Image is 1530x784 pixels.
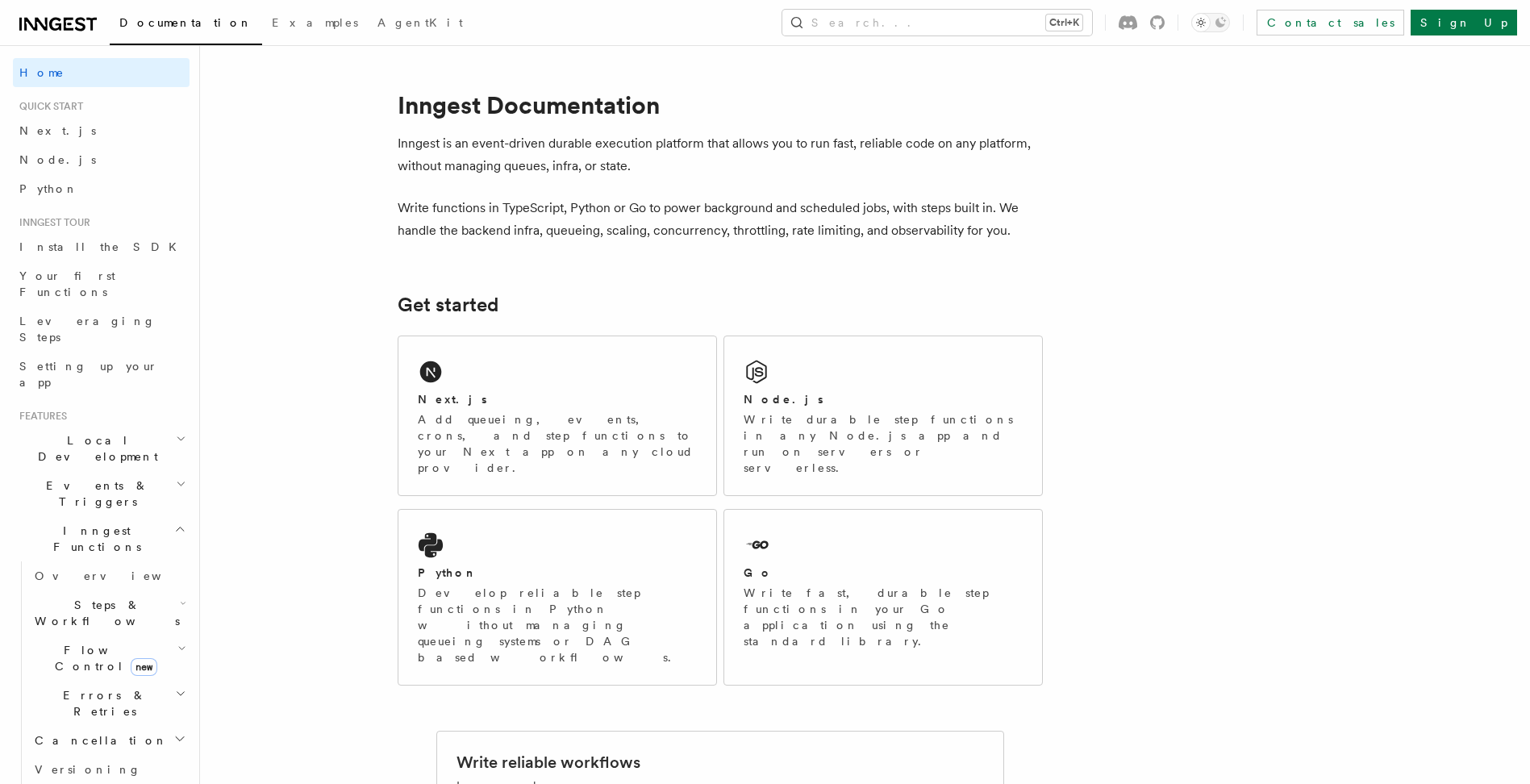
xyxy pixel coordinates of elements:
span: Steps & Workflows [28,597,180,629]
span: Events & Triggers [13,477,176,510]
h2: Python [418,565,477,581]
a: Next.jsAdd queueing, events, crons, and step functions to your Next app on any cloud provider. [398,336,717,496]
span: Quick start [13,100,83,113]
h2: Go [744,565,773,581]
p: Write fast, durable step functions in your Go application using the standard library. [744,585,1023,649]
button: Search...Ctrl+K [782,10,1092,35]
a: PythonDevelop reliable step functions in Python without managing queueing systems or DAG based wo... [398,509,717,686]
a: Python [13,174,190,203]
span: Flow Control [28,642,177,674]
button: Events & Triggers [13,471,190,516]
a: Get started [398,294,498,316]
span: Examples [272,16,358,29]
p: Write functions in TypeScript, Python or Go to power background and scheduled jobs, with steps bu... [398,197,1043,242]
span: Your first Functions [19,269,115,298]
button: Errors & Retries [28,681,190,726]
a: AgentKit [368,5,473,44]
kbd: Ctrl+K [1046,15,1082,31]
a: Home [13,58,190,87]
a: Examples [262,5,368,44]
span: Versioning [35,763,141,776]
h2: Next.js [418,391,487,407]
span: Local Development [13,432,176,465]
a: Your first Functions [13,261,190,307]
button: Cancellation [28,726,190,755]
span: Setting up your app [19,360,158,389]
a: Next.js [13,116,190,145]
span: Node.js [19,153,96,166]
p: Add queueing, events, crons, and step functions to your Next app on any cloud provider. [418,411,697,476]
button: Flow Controlnew [28,636,190,681]
button: Steps & Workflows [28,590,190,636]
a: Sign Up [1411,10,1517,35]
span: Inngest Functions [13,523,174,555]
span: Inngest tour [13,216,90,229]
a: Contact sales [1257,10,1404,35]
a: Install the SDK [13,232,190,261]
a: Documentation [110,5,262,45]
span: Leveraging Steps [19,315,156,344]
a: Node.jsWrite durable step functions in any Node.js app and run on servers or serverless. [723,336,1043,496]
a: Overview [28,561,190,590]
span: Next.js [19,124,96,137]
a: Leveraging Steps [13,307,190,352]
a: Node.js [13,145,190,174]
a: GoWrite fast, durable step functions in your Go application using the standard library. [723,509,1043,686]
span: AgentKit [377,16,463,29]
button: Inngest Functions [13,516,190,561]
a: Versioning [28,755,190,784]
h2: Write reliable workflows [456,751,640,774]
a: Setting up your app [13,352,190,397]
p: Develop reliable step functions in Python without managing queueing systems or DAG based workflows. [418,585,697,665]
span: Install the SDK [19,240,186,253]
span: Features [13,410,67,423]
button: Toggle dark mode [1191,13,1230,32]
p: Inngest is an event-driven durable execution platform that allows you to run fast, reliable code ... [398,132,1043,177]
button: Local Development [13,426,190,471]
span: Documentation [119,16,252,29]
span: new [131,658,157,676]
span: Overview [35,569,201,582]
span: Home [19,65,65,81]
h1: Inngest Documentation [398,90,1043,119]
p: Write durable step functions in any Node.js app and run on servers or serverless. [744,411,1023,476]
span: Python [19,182,78,195]
span: Errors & Retries [28,687,175,719]
h2: Node.js [744,391,823,407]
span: Cancellation [28,732,168,749]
